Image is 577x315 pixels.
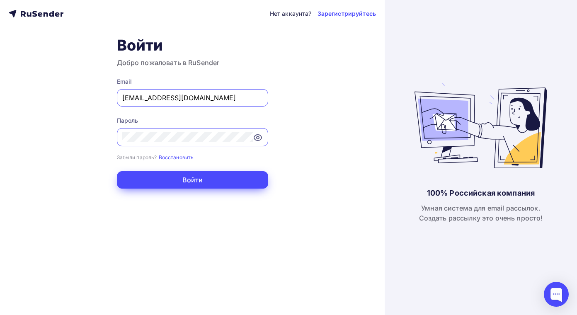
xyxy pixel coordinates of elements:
[117,36,268,54] h1: Войти
[427,188,535,198] div: 100% Российская компания
[159,153,194,160] a: Восстановить
[117,171,268,189] button: Войти
[117,78,268,86] div: Email
[419,203,543,223] div: Умная система для email рассылок. Создать рассылку это очень просто!
[117,116,268,125] div: Пароль
[117,58,268,68] h3: Добро пожаловать в RuSender
[122,93,263,103] input: Укажите свой email
[117,154,157,160] small: Забыли пароль?
[159,154,194,160] small: Восстановить
[318,10,376,18] a: Зарегистрируйтесь
[270,10,312,18] div: Нет аккаунта?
